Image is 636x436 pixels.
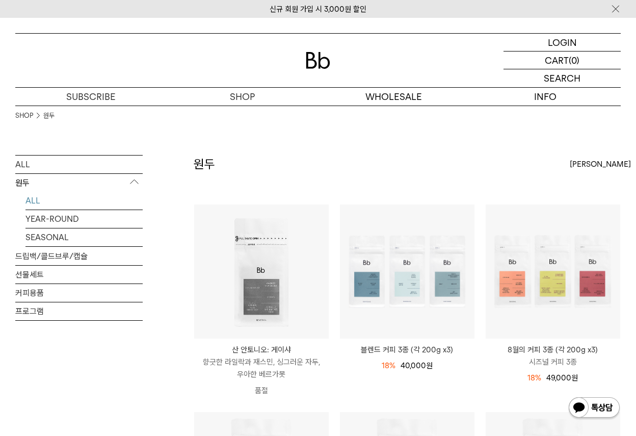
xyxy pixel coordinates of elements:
[194,380,329,401] p: 품절
[401,361,433,370] span: 40,000
[15,174,143,192] p: 원두
[340,344,474,356] a: 블렌드 커피 3종 (각 200g x3)
[569,52,579,69] p: (0)
[318,88,469,106] p: WHOLESALE
[568,396,621,421] img: 카카오톡 채널 1:1 채팅 버튼
[194,156,215,173] h2: 원두
[15,88,167,106] a: SUBSCRIBE
[570,158,631,170] span: [PERSON_NAME]
[503,34,621,52] a: LOGIN
[545,52,569,69] p: CART
[486,204,620,339] img: 8월의 커피 3종 (각 200g x3)
[194,344,329,356] p: 산 안토니오: 게이샤
[527,372,541,384] div: 18%
[270,5,366,14] a: 신규 회원 가입 시 3,000원 할인
[546,373,578,382] span: 49,000
[15,284,143,302] a: 커피용품
[167,88,318,106] a: SHOP
[486,344,620,356] p: 8월의 커피 3종 (각 200g x3)
[469,88,621,106] p: INFO
[382,360,395,372] div: 18%
[25,210,143,228] a: YEAR-ROUND
[194,356,329,380] p: 향긋한 라일락과 재스민, 싱그러운 자두, 우아한 베르가못
[194,344,329,380] a: 산 안토니오: 게이샤 향긋한 라일락과 재스민, 싱그러운 자두, 우아한 베르가못
[426,361,433,370] span: 원
[15,302,143,320] a: 프로그램
[25,192,143,210] a: ALL
[15,111,33,121] a: SHOP
[486,344,620,368] a: 8월의 커피 3종 (각 200g x3) 시즈널 커피 3종
[486,356,620,368] p: 시즈널 커피 3종
[571,373,578,382] span: 원
[548,34,577,51] p: LOGIN
[15,247,143,265] a: 드립백/콜드브루/캡슐
[503,52,621,69] a: CART (0)
[25,228,143,246] a: SEASONAL
[544,69,580,87] p: SEARCH
[15,156,143,173] a: ALL
[194,204,329,339] img: 산 안토니오: 게이샤
[15,266,143,284] a: 선물세트
[306,52,330,69] img: 로고
[340,204,474,339] img: 블렌드 커피 3종 (각 200g x3)
[43,111,55,121] a: 원두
